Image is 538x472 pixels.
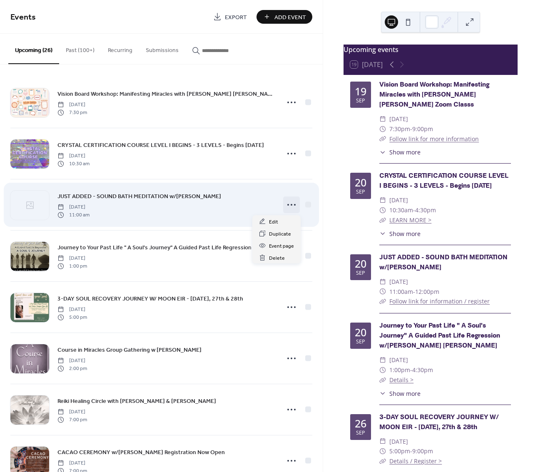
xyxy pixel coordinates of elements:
[57,255,87,262] span: [DATE]
[57,357,87,365] span: [DATE]
[207,10,253,24] a: Export
[389,216,431,224] a: LEARN MORE >
[389,124,410,134] span: 7:30pm
[389,205,413,215] span: 10:30am
[379,456,386,466] div: ​
[389,114,408,124] span: [DATE]
[8,34,59,64] button: Upcoming (26)
[389,457,442,465] a: Details / Register >
[379,375,386,385] div: ​
[355,418,366,429] div: 26
[379,389,421,398] button: ​Show more
[389,389,421,398] span: Show more
[415,205,436,215] span: 4:30pm
[412,124,433,134] span: 9:00pm
[379,389,386,398] div: ​
[379,195,386,205] div: ​
[57,109,87,116] span: 7:30 pm
[379,277,386,287] div: ​
[57,294,243,303] a: 3-DAY SOUL RECOVERY JOURNEY W/ MOON EIR - [DATE], 27th & 28th
[57,191,221,201] a: JUST ADDED - SOUND BATH MEDITATION w/[PERSON_NAME]
[257,10,312,24] button: Add Event
[379,134,386,144] div: ​
[379,296,386,306] div: ​
[379,229,386,238] div: ​
[389,135,479,143] a: Follow link for more information
[57,211,90,219] span: 11:00 am
[379,229,421,238] button: ​Show more
[379,437,386,447] div: ​
[356,98,365,104] div: Sep
[269,218,278,226] span: Edit
[344,45,518,55] div: Upcoming events
[57,101,87,109] span: [DATE]
[389,195,408,205] span: [DATE]
[389,376,413,384] a: Details >
[379,365,386,375] div: ​
[57,262,87,270] span: 1:00 pm
[269,242,294,251] span: Event page
[57,447,225,457] a: CACAO CEREMONY w/[PERSON_NAME] Registration Now Open
[412,365,433,375] span: 4:30pm
[57,141,264,150] span: CRYSTAL CERTIFICATION COURSE LEVEL I BEGINS - 3 LEVELS - Begins [DATE]
[269,254,285,263] span: Delete
[379,287,386,297] div: ​
[410,365,412,375] span: -
[57,345,202,355] a: Course in Miracles Group Gathering w [PERSON_NAME]
[57,89,275,99] a: Vision Board Workshop: Manifesting Miracles with [PERSON_NAME] [PERSON_NAME] Zoom Classs
[57,295,243,303] span: 3-DAY SOUL RECOVERY JOURNEY W/ MOON EIR - [DATE], 27th & 28th
[57,160,90,167] span: 10:30 am
[413,205,415,215] span: -
[389,229,421,238] span: Show more
[412,446,433,456] span: 9:00pm
[379,124,386,134] div: ​
[101,34,139,63] button: Recurring
[389,297,490,305] a: Follow link for information / register
[379,355,386,365] div: ​
[57,365,87,372] span: 2:00 pm
[59,34,101,63] button: Past (100+)
[389,355,408,365] span: [DATE]
[356,339,365,345] div: Sep
[410,124,412,134] span: -
[57,306,87,313] span: [DATE]
[57,416,87,423] span: 7:00 pm
[389,287,413,297] span: 11:00am
[57,243,275,252] a: Journey to Your Past Life " A Soul's Journey" A Guided Past Life Regression w/[PERSON_NAME] [PERS...
[356,271,365,276] div: Sep
[57,397,216,406] span: Reiki Healing Circle with [PERSON_NAME] & [PERSON_NAME]
[413,287,415,297] span: -
[57,204,90,211] span: [DATE]
[10,9,36,25] span: Events
[389,437,408,447] span: [DATE]
[379,148,421,157] button: ​Show more
[389,148,421,157] span: Show more
[355,327,366,338] div: 20
[379,205,386,215] div: ​
[269,230,291,238] span: Duplicate
[355,177,366,188] div: 20
[379,321,500,350] a: Journey to Your Past Life " A Soul's Journey" A Guided Past Life Regression w/[PERSON_NAME] [PERS...
[225,13,247,22] span: Export
[389,446,410,456] span: 5:00pm
[379,413,499,432] a: 3-DAY SOUL RECOVERY JOURNEY W/ MOON EIR - [DATE], 27th & 28th
[57,152,90,160] span: [DATE]
[379,114,386,124] div: ​
[139,34,185,63] button: Submissions
[57,313,87,321] span: 5:00 pm
[389,277,408,287] span: [DATE]
[389,365,410,375] span: 1:00pm
[379,215,386,225] div: ​
[356,189,365,195] div: Sep
[57,460,87,467] span: [DATE]
[57,140,264,150] a: CRYSTAL CERTIFICATION COURSE LEVEL I BEGINS - 3 LEVELS - Begins [DATE]
[356,430,365,436] div: Sep
[379,253,508,272] a: JUST ADDED - SOUND BATH MEDITATION w/[PERSON_NAME]
[415,287,439,297] span: 12:00pm
[57,448,225,457] span: CACAO CEREMONY w/[PERSON_NAME] Registration Now Open
[274,13,306,22] span: Add Event
[355,258,366,269] div: 20
[57,90,275,99] span: Vision Board Workshop: Manifesting Miracles with [PERSON_NAME] [PERSON_NAME] Zoom Classs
